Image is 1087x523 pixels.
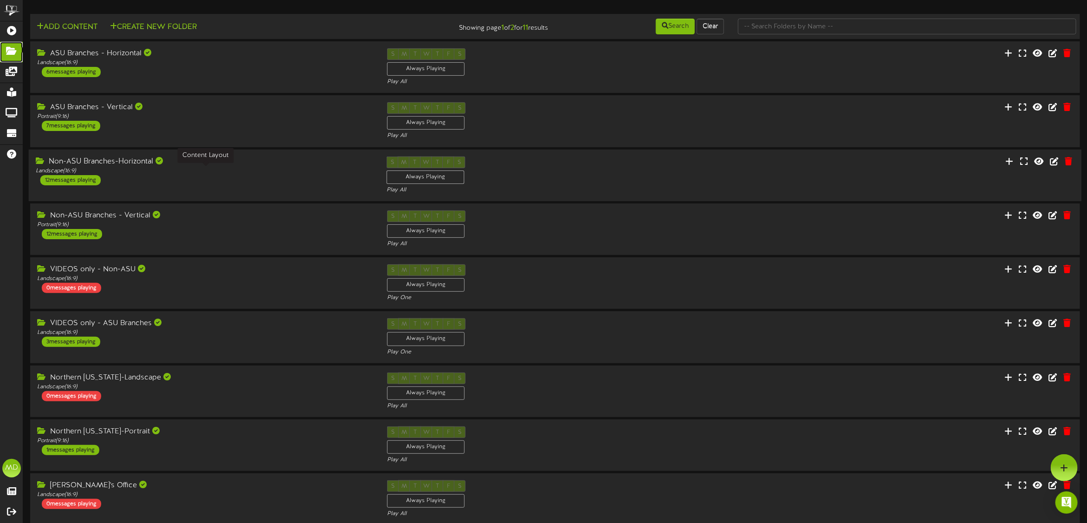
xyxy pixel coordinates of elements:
[37,480,373,491] div: [PERSON_NAME]'s Office
[37,329,373,337] div: Landscape ( 16:9 )
[37,102,373,113] div: ASU Branches - Vertical
[1055,491,1078,514] div: Open Intercom Messenger
[42,67,101,77] div: 6 messages playing
[42,499,101,509] div: 0 messages playing
[37,437,373,445] div: Portrait ( 9:16 )
[387,116,465,130] div: Always Playing
[387,224,465,238] div: Always Playing
[37,426,373,437] div: Northern [US_STATE]-Portrait
[523,24,528,32] strong: 11
[37,59,373,67] div: Landscape ( 16:9 )
[656,19,695,34] button: Search
[37,48,373,59] div: ASU Branches - Horizontal
[37,491,373,499] div: Landscape ( 16:9 )
[37,383,373,391] div: Landscape ( 16:9 )
[387,62,465,76] div: Always Playing
[387,402,723,410] div: Play All
[42,391,101,401] div: 0 messages playing
[387,78,723,86] div: Play All
[42,121,100,131] div: 7 messages playing
[37,318,373,329] div: VIDEOS only - ASU Branches
[387,278,465,292] div: Always Playing
[387,294,723,302] div: Play One
[511,24,514,32] strong: 2
[387,510,723,518] div: Play All
[42,445,99,455] div: 1 messages playing
[37,221,373,229] div: Portrait ( 9:16 )
[40,175,101,185] div: 12 messages playing
[37,373,373,383] div: Northern [US_STATE]-Landscape
[36,167,373,175] div: Landscape ( 16:9 )
[37,210,373,221] div: Non-ASU Branches - Vertical
[387,132,723,140] div: Play All
[387,494,465,508] div: Always Playing
[501,24,504,32] strong: 1
[387,332,465,346] div: Always Playing
[738,19,1076,34] input: -- Search Folders by Name --
[387,456,723,464] div: Play All
[37,275,373,283] div: Landscape ( 16:9 )
[387,386,465,400] div: Always Playing
[37,113,373,121] div: Portrait ( 9:16 )
[107,21,200,33] button: Create New Folder
[42,337,100,347] div: 3 messages playing
[37,264,373,275] div: VIDEOS only - Non-ASU
[379,18,555,33] div: Showing page of for results
[36,156,373,167] div: Non-ASU Branches-Horizontal
[697,19,724,34] button: Clear
[42,229,102,239] div: 12 messages playing
[387,348,723,356] div: Play One
[387,240,723,248] div: Play All
[387,186,724,194] div: Play All
[387,170,465,184] div: Always Playing
[42,283,101,293] div: 0 messages playing
[387,440,465,454] div: Always Playing
[34,21,100,33] button: Add Content
[2,459,21,477] div: MD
